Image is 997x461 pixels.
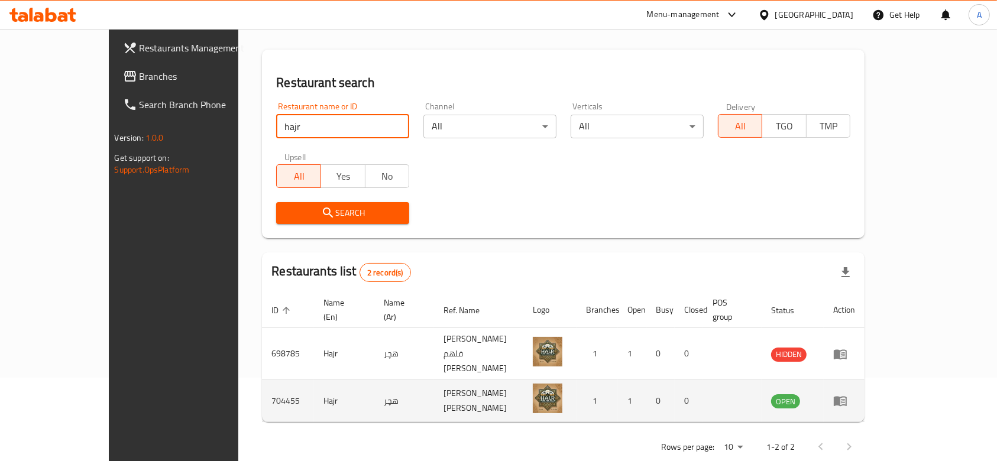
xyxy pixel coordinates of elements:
span: 2 record(s) [360,267,410,278]
div: Menu-management [647,8,720,22]
label: Delivery [726,102,756,111]
span: Search [286,206,400,220]
td: Hajr [314,380,374,422]
th: Closed [675,292,703,328]
span: Branches [140,69,266,83]
div: Export file [831,258,860,287]
td: [PERSON_NAME] [PERSON_NAME] [434,380,523,422]
div: Rows per page: [719,439,747,456]
table: enhanced table [262,292,865,422]
span: Version: [115,130,144,145]
button: No [365,164,410,188]
h2: Restaurant search [276,74,850,92]
td: 0 [675,328,703,380]
td: هچر [374,380,435,422]
button: Yes [321,164,365,188]
button: All [276,164,321,188]
td: 0 [675,380,703,422]
button: TMP [806,114,851,138]
a: Search Branch Phone [114,90,276,119]
th: Action [824,292,865,328]
span: All [281,168,316,185]
div: All [571,115,704,138]
div: HIDDEN [771,348,807,362]
span: Name (En) [323,296,360,324]
span: Get support on: [115,150,169,165]
a: Support.OpsPlatform [115,162,190,177]
span: A [977,8,982,21]
p: Rows per page: [661,440,714,454]
span: OPEN [771,395,800,408]
span: ID [271,303,294,317]
div: Menu [833,347,855,361]
a: Restaurants Management [114,34,276,62]
span: Restaurants Management [140,41,266,55]
img: Hajr [533,384,562,413]
span: TGO [767,118,802,135]
span: All [723,118,758,135]
div: Total records count [360,263,411,282]
input: Search for restaurant name or ID.. [276,115,409,138]
td: Hajr [314,328,374,380]
img: Hajr [533,337,562,366]
span: Name (Ar) [384,296,420,324]
span: Status [771,303,810,317]
button: All [718,114,763,138]
td: 0 [646,380,675,422]
button: TGO [762,114,807,138]
p: 1-2 of 2 [766,440,795,454]
span: Ref. Name [444,303,495,317]
button: Search [276,202,409,224]
span: TMP [811,118,846,135]
th: Open [618,292,646,328]
span: Search Branch Phone [140,98,266,112]
td: 1 [577,328,618,380]
span: No [370,168,405,185]
label: Upsell [284,152,306,161]
td: هچر [374,328,435,380]
th: Busy [646,292,675,328]
th: Branches [577,292,618,328]
div: All [423,115,556,138]
th: Logo [523,292,577,328]
span: 1.0.0 [145,130,164,145]
td: 704455 [262,380,314,422]
td: 1 [618,328,646,380]
td: 698785 [262,328,314,380]
span: Yes [326,168,361,185]
td: 1 [618,380,646,422]
span: HIDDEN [771,348,807,361]
td: 0 [646,328,675,380]
span: POS group [713,296,748,324]
h2: Restaurants list [271,262,410,282]
td: 1 [577,380,618,422]
td: [PERSON_NAME] فلهم [PERSON_NAME] [434,328,523,380]
a: Branches [114,62,276,90]
div: [GEOGRAPHIC_DATA] [775,8,853,21]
